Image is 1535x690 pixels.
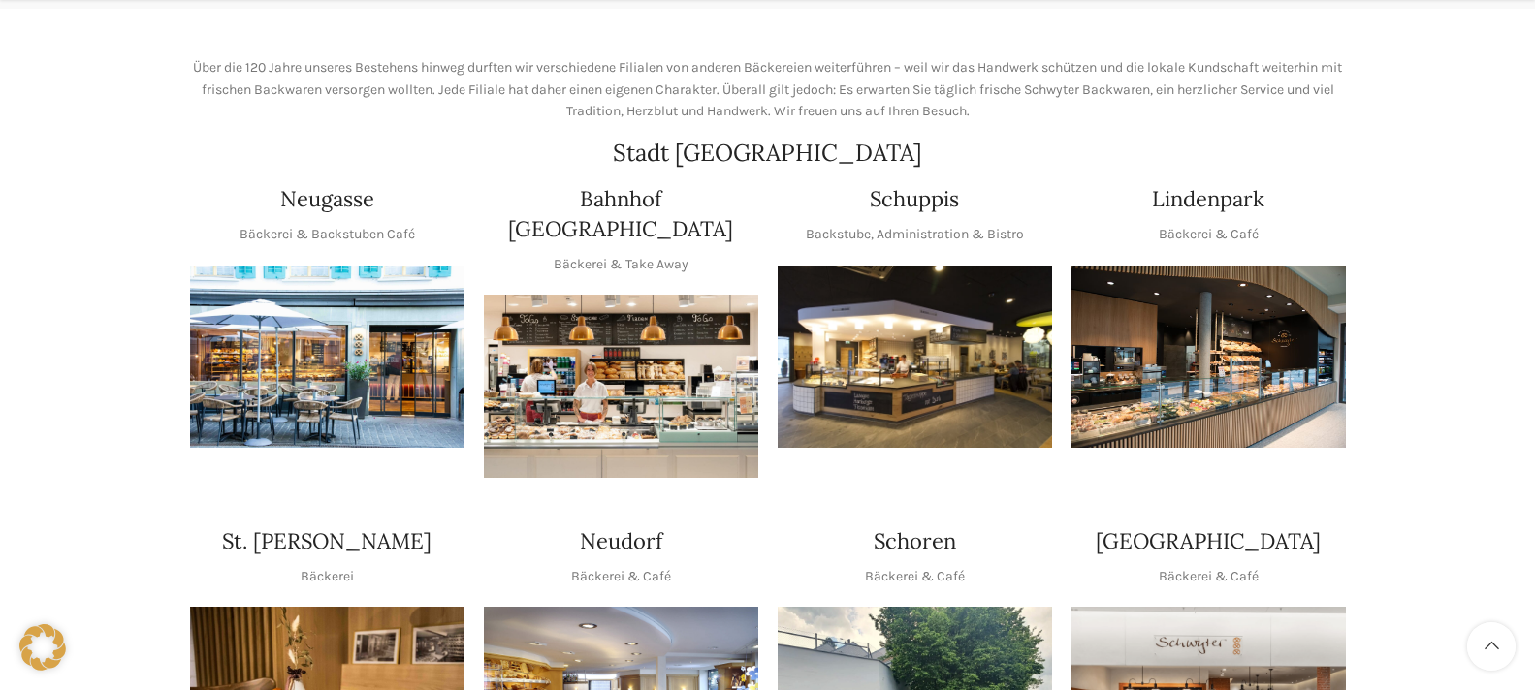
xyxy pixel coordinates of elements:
[874,526,956,556] h4: Schoren
[1096,526,1321,556] h4: [GEOGRAPHIC_DATA]
[580,526,662,556] h4: Neudorf
[484,184,758,244] h4: Bahnhof [GEOGRAPHIC_DATA]
[571,566,671,587] p: Bäckerei & Café
[190,266,464,449] img: Neugasse
[280,184,374,214] h4: Neugasse
[1071,266,1346,449] img: 017-e1571925257345
[554,254,688,275] p: Bäckerei & Take Away
[1071,266,1346,449] div: 1 / 1
[1159,224,1259,245] p: Bäckerei & Café
[190,266,464,449] div: 1 / 1
[1159,566,1259,587] p: Bäckerei & Café
[301,566,354,587] p: Bäckerei
[778,266,1052,449] img: 150130-Schwyter-013
[484,295,758,478] img: Bahnhof St. Gallen
[1152,184,1264,214] h4: Lindenpark
[806,224,1024,245] p: Backstube, Administration & Bistro
[190,141,1346,165] h2: Stadt [GEOGRAPHIC_DATA]
[484,295,758,478] div: 1 / 1
[1467,622,1516,671] a: Scroll to top button
[240,224,415,245] p: Bäckerei & Backstuben Café
[778,266,1052,449] div: 1 / 1
[190,57,1346,122] p: Über die 120 Jahre unseres Bestehens hinweg durften wir verschiedene Filialen von anderen Bäckere...
[222,526,432,556] h4: St. [PERSON_NAME]
[870,184,959,214] h4: Schuppis
[865,566,965,587] p: Bäckerei & Café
